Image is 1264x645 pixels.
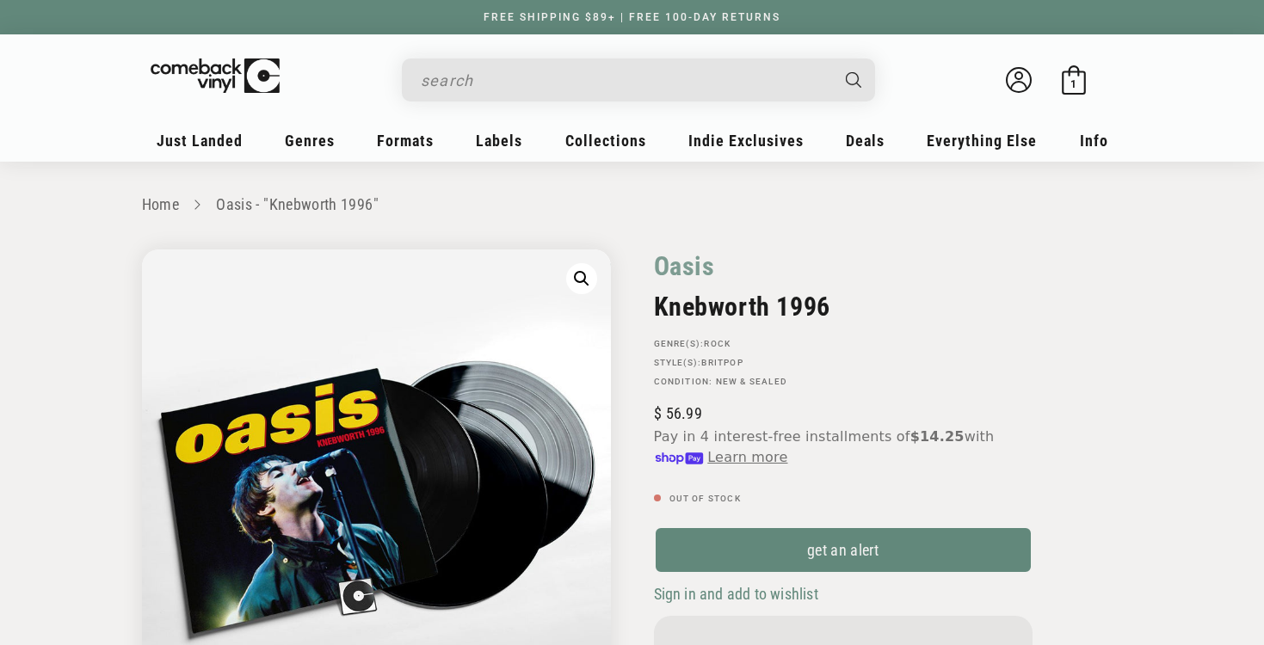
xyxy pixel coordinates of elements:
[846,132,885,150] span: Deals
[1080,132,1108,150] span: Info
[654,584,823,604] button: Sign in and add to wishlist
[142,193,1123,218] nav: breadcrumbs
[927,132,1037,150] span: Everything Else
[701,358,743,367] a: Britpop
[654,494,1033,504] p: Out of stock
[654,358,1033,368] p: STYLE(S):
[402,58,875,101] div: Search
[688,132,804,150] span: Indie Exclusives
[654,404,702,422] span: 56.99
[654,249,715,283] a: Oasis
[654,526,1033,574] a: get an alert
[830,58,877,101] button: Search
[704,339,731,348] a: Rock
[654,377,1033,387] p: Condition: New & Sealed
[565,132,646,150] span: Collections
[377,132,434,150] span: Formats
[285,132,335,150] span: Genres
[654,339,1033,349] p: GENRE(S):
[157,132,243,150] span: Just Landed
[654,404,662,422] span: $
[654,292,1033,322] h2: Knebworth 1996
[142,195,179,213] a: Home
[466,11,798,23] a: FREE SHIPPING $89+ | FREE 100-DAY RETURNS
[216,195,379,213] a: Oasis - "Knebworth 1996"
[1070,77,1076,90] span: 1
[654,585,818,603] span: Sign in and add to wishlist
[421,63,829,98] input: search
[476,132,522,150] span: Labels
